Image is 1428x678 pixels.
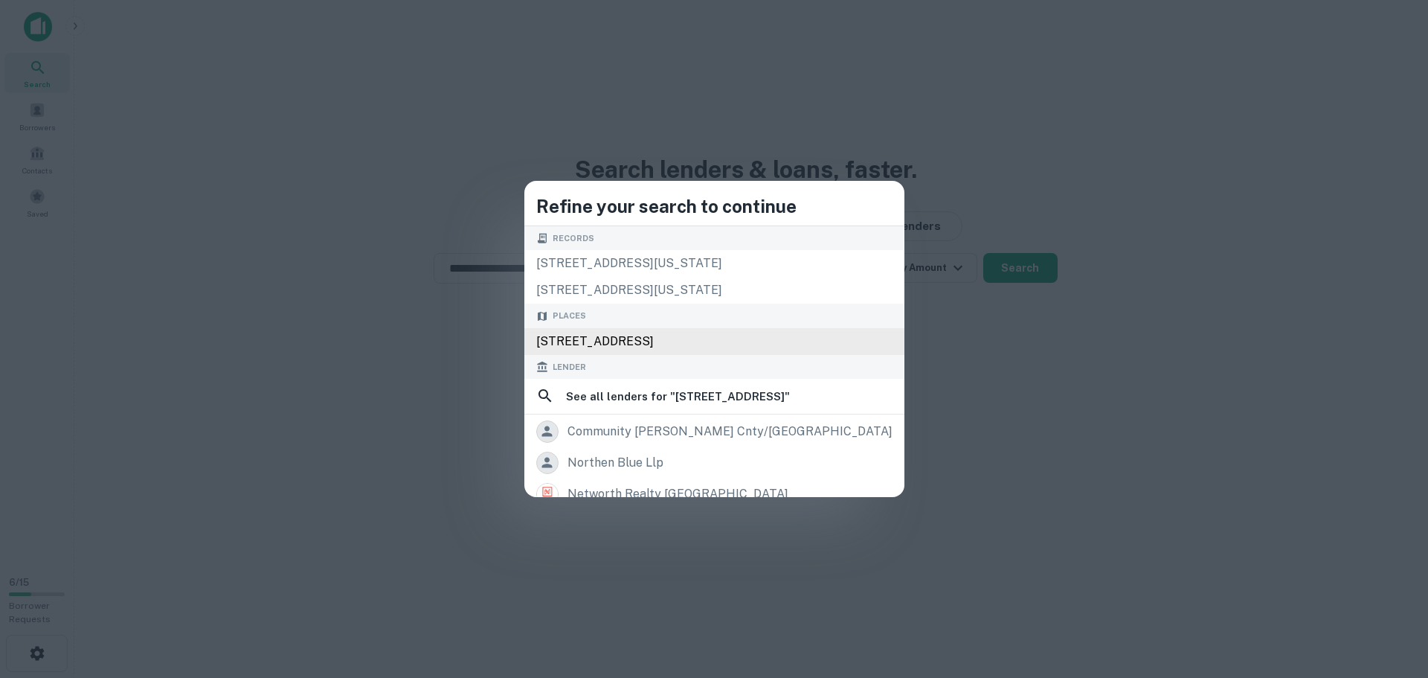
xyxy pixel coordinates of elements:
[524,447,904,479] a: northen blue llp
[567,420,892,443] div: community [PERSON_NAME] cnty/[GEOGRAPHIC_DATA]
[524,277,904,304] div: [STREET_ADDRESS][US_STATE]
[1354,559,1428,630] iframe: Chat Widget
[537,484,558,505] img: picture
[553,232,594,245] span: Records
[524,479,904,510] a: networth realty [GEOGRAPHIC_DATA]
[567,483,788,505] div: networth realty [GEOGRAPHIC_DATA]
[524,416,904,447] a: community [PERSON_NAME] cnty/[GEOGRAPHIC_DATA]
[536,193,892,220] h4: Refine your search to continue
[553,310,586,322] span: Places
[524,250,904,277] div: [STREET_ADDRESS][US_STATE]
[553,361,586,374] span: Lender
[567,452,663,474] div: northen blue llp
[524,328,904,355] div: [STREET_ADDRESS]
[566,388,790,406] h6: See all lenders for " [STREET_ADDRESS] "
